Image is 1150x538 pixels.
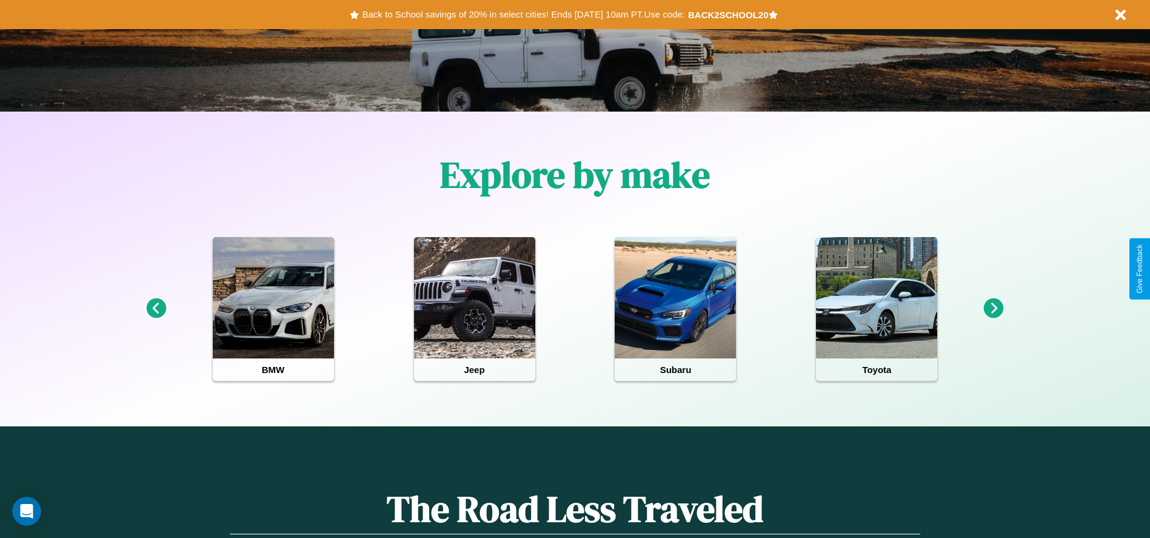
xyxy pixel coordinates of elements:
[816,358,937,381] h4: Toyota
[440,150,710,200] h1: Explore by make
[359,6,687,23] button: Back to School savings of 20% in select cities! Ends [DATE] 10am PT.Use code:
[414,358,535,381] h4: Jeep
[230,484,920,534] h1: The Road Less Traveled
[1135,244,1144,294] div: Give Feedback
[12,497,41,526] iframe: Intercom live chat
[213,358,334,381] h4: BMW
[688,10,769,20] b: BACK2SCHOOL20
[615,358,736,381] h4: Subaru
